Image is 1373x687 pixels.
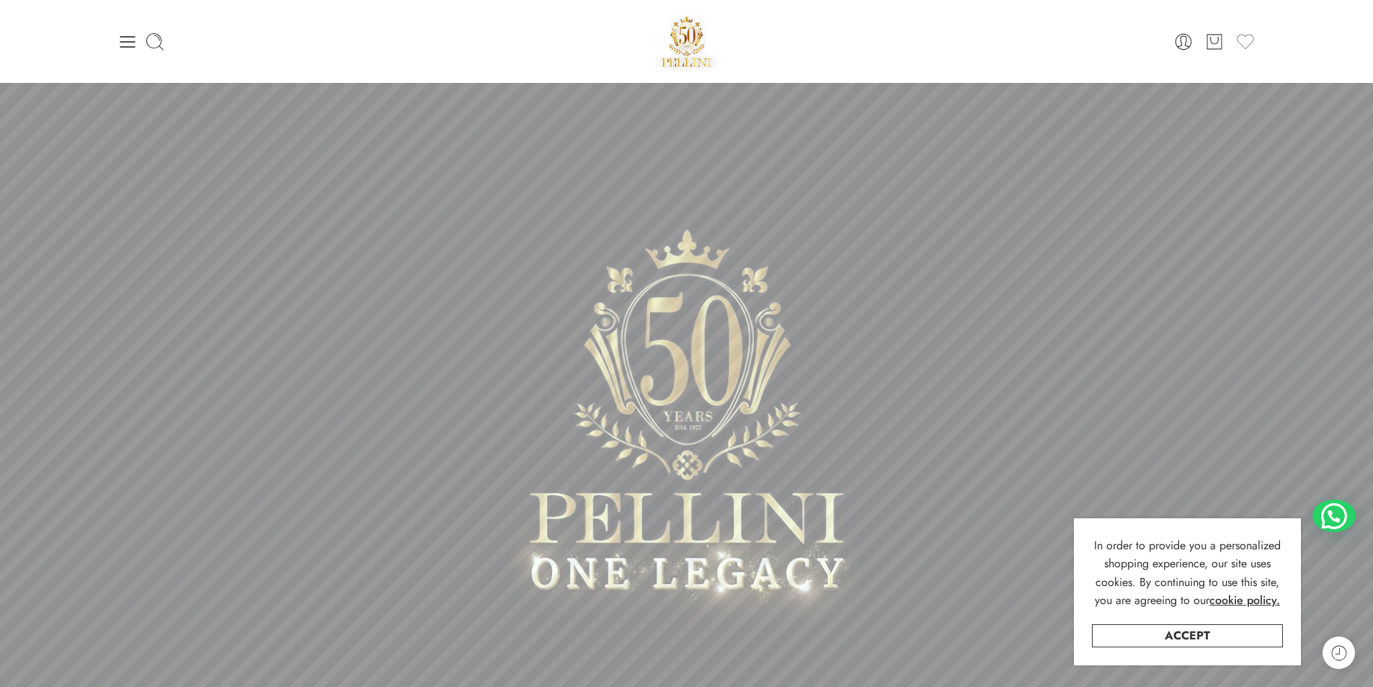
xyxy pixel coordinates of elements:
[1235,32,1256,52] a: Wishlist
[656,11,718,72] a: Pellini -
[1094,537,1281,609] span: In order to provide you a personalized shopping experience, our site uses cookies. By continuing ...
[1209,591,1280,610] a: cookie policy.
[1204,32,1225,52] a: Cart
[656,11,718,72] img: Pellini
[1092,624,1283,647] a: Accept
[1173,32,1194,52] a: Login / Register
